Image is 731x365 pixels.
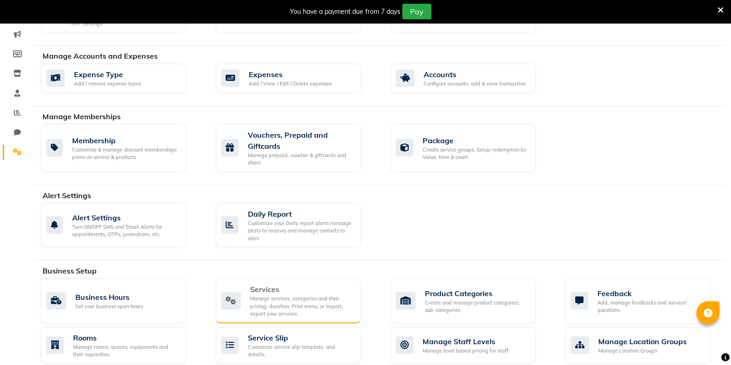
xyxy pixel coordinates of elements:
a: RoomsManage rooms, spaces, equipments and their capacities. [41,327,202,364]
div: Customize your Daily report alerts message (stats to receive) and manage contacts to alert. [248,219,353,243]
div: Rooms [73,332,178,343]
div: Vouchers, Prepaid and Giftcards [248,129,353,152]
a: Vouchers, Prepaid and GiftcardsManage prepaid, voucher & giftcards and share [216,124,377,172]
div: Manage Location Groups [598,336,687,347]
a: ExpensesAdd / View / Edit / Delete expenses [216,64,377,93]
div: Add, manage feedbacks and surveys' questions [597,299,703,314]
div: Services [250,284,353,295]
a: PackageCreate service groups, Setup redemption by Value, time & count [391,124,552,172]
a: AccountsConfigure accounts, add & view transaction [391,64,552,93]
div: Manage Location Groups [598,347,687,355]
div: Expenses [249,69,332,80]
a: Business HoursSet your business open hours [41,279,202,323]
div: Customize service slip template, and details. [248,343,353,359]
a: FeedbackAdd, manage feedbacks and surveys' questions [565,279,726,323]
div: Manage prepaid, voucher & giftcards and share [248,152,353,167]
div: Configure accounts, add & view transaction [424,80,526,88]
a: Expense TypeAdd / remove expense types [41,64,202,93]
div: Add / View / Edit / Delete expenses [249,80,332,88]
a: ServicesManage services, categories and their pricing, duration. Print menu, or import, export yo... [216,279,377,323]
a: Service SlipCustomize service slip template, and details. [216,327,377,364]
a: Product CategoriesCreate and manage product categories, sub-categories [391,279,552,323]
a: Manage Location GroupsManage Location Groups [565,327,726,364]
div: Feedback [597,288,703,299]
div: Create and manage product categories, sub-categories [425,299,528,314]
div: Membership [72,135,178,146]
div: Customise & manage discount memberships plans on service & products [72,146,178,161]
div: Create service groups, Setup redemption by Value, time & count [423,146,528,161]
div: Daily Report [248,208,353,219]
div: Package [423,135,528,146]
div: Manage level based pricing for staff [423,347,509,355]
div: Add / remove expense types [74,80,141,88]
div: Business Hours [75,292,143,303]
div: Alert Settings [72,212,178,223]
div: Service Slip [248,332,353,343]
div: Manage services, categories and their pricing, duration. Print menu, or import, export your servi... [250,295,353,318]
a: Daily ReportCustomize your Daily report alerts message (stats to receive) and manage contacts to ... [216,203,377,248]
a: Manage Staff LevelsManage level based pricing for staff [391,327,552,364]
div: Manage rooms, spaces, equipments and their capacities. [73,343,178,359]
div: Expense Type [74,69,141,80]
div: Product Categories [425,288,528,299]
div: Set your business open hours [75,303,143,310]
button: Pay [402,4,431,19]
a: Alert SettingsTurn ON/OFF SMS and Email Alerts for appointments, OTPs, promotions, etc. [41,203,202,248]
div: Turn ON/OFF SMS and Email Alerts for appointments, OTPs, promotions, etc. [72,223,178,238]
div: Accounts [424,69,526,80]
div: You have a payment due from 7 days [290,7,400,17]
a: MembershipCustomise & manage discount memberships plans on service & products [41,124,202,172]
div: Manage Staff Levels [423,336,509,347]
